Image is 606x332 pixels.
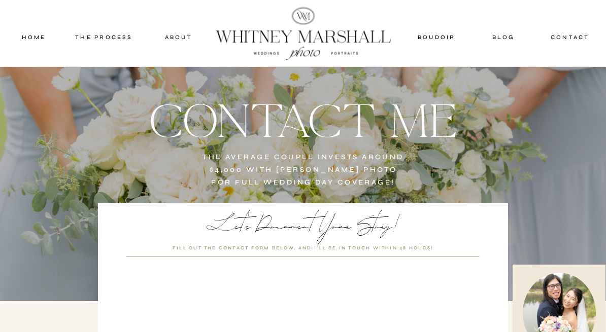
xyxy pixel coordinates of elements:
[128,208,479,236] p: Let’s document your Story!
[547,32,594,42] a: contact
[481,32,526,42] a: blog
[73,32,133,42] a: THE PROCESS
[153,32,204,42] a: about
[416,32,457,42] a: boudoir
[199,151,407,191] h3: the average couple invests around $4,000 with [PERSON_NAME] photo for full wedding day coverage!
[152,244,453,253] h3: fill out the contact form below, and i'll be in touch within 48 hours!
[92,97,515,143] div: contact me
[12,32,56,42] a: home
